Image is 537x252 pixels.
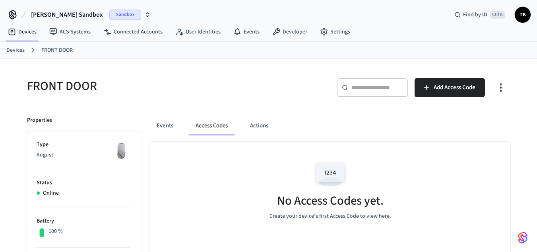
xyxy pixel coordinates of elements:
span: Ctrl K [490,11,505,19]
a: Events [227,25,266,39]
span: TK [516,8,530,22]
a: Settings [314,25,357,39]
button: Events [150,116,180,135]
button: Add Access Code [415,78,485,97]
span: Find by ID [463,11,487,19]
p: Battery [37,217,131,225]
a: Devices [2,25,43,39]
button: Access Codes [189,116,234,135]
div: ant example [150,116,510,135]
a: Devices [6,46,25,55]
img: Access Codes Empty State [312,158,348,191]
span: [PERSON_NAME] Sandbox [31,10,103,20]
img: August Wifi Smart Lock 3rd Gen, Silver, Front [111,141,131,160]
button: TK [515,7,531,23]
p: Properties [27,116,52,125]
img: SeamLogoGradient.69752ec5.svg [518,231,527,244]
a: Developer [266,25,314,39]
span: Sandbox [109,10,141,20]
p: Online [43,189,59,197]
div: Find by IDCtrl K [448,8,512,22]
p: Create your device's first Access Code to view here. [269,212,391,221]
h5: FRONT DOOR [27,78,264,94]
p: Status [37,179,131,187]
a: Connected Accounts [97,25,169,39]
a: ACS Systems [43,25,97,39]
h5: No Access Codes yet. [277,193,384,209]
span: Add Access Code [434,82,475,93]
button: Actions [244,116,275,135]
p: August [37,151,131,159]
p: Type [37,141,131,149]
a: FRONT DOOR [41,46,73,55]
a: User Identities [169,25,227,39]
p: 100 % [48,227,63,236]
